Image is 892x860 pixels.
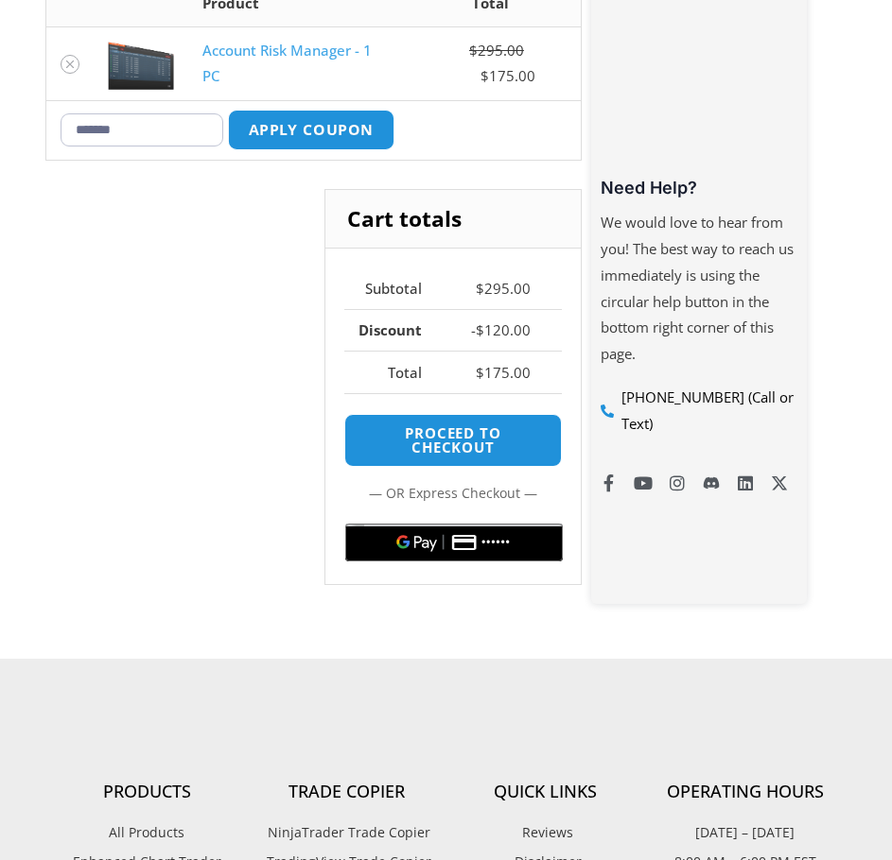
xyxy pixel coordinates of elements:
span: [PHONE_NUMBER] (Call or Text) [617,385,796,438]
img: Screenshot 2024-08-26 15462845454 | Affordable Indicators – NinjaTrader [108,38,174,91]
p: — or — [344,481,562,506]
th: Subtotal [344,267,453,309]
a: NinjaTrader Trade Copier [247,820,446,845]
span: $ [469,41,478,60]
a: Proceed to checkout [344,414,562,467]
h4: Operating Hours [645,782,845,802]
span: We would love to hear from you! The best way to reach us immediately is using the circular help b... [601,213,794,363]
h3: Need Help? [601,177,797,198]
span: $ [476,320,484,339]
span: All Products [109,820,184,845]
h4: Quick Links [446,782,646,802]
iframe: Secure payment input frame [341,516,566,518]
th: Discount [344,309,453,352]
h4: Trade Copier [247,782,446,802]
bdi: 120.00 [476,320,531,339]
text: •••••• [481,536,511,549]
h4: Products [47,782,247,802]
a: Account Risk Manager - 1 PC [202,41,372,86]
bdi: 295.00 [476,279,531,298]
span: - [471,320,476,339]
span: $ [481,66,489,85]
span: $ [476,363,484,382]
th: Total [344,351,453,393]
bdi: 175.00 [481,66,535,85]
button: Buy with GPay [345,524,563,561]
p: [DATE] – [DATE] [645,820,845,845]
span: $ [476,279,484,298]
span: NinjaTrader Trade Copier [263,820,430,845]
bdi: 175.00 [476,363,531,382]
a: All Products [47,820,247,845]
h2: Cart totals [325,190,581,249]
a: Remove Account Risk Manager - 1 PC from cart [61,55,79,74]
button: Apply coupon [228,110,394,150]
iframe: Customer reviews powered by Trustpilot [601,30,797,172]
bdi: 295.00 [469,41,524,60]
span: Reviews [517,820,573,845]
a: Reviews [446,820,646,845]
